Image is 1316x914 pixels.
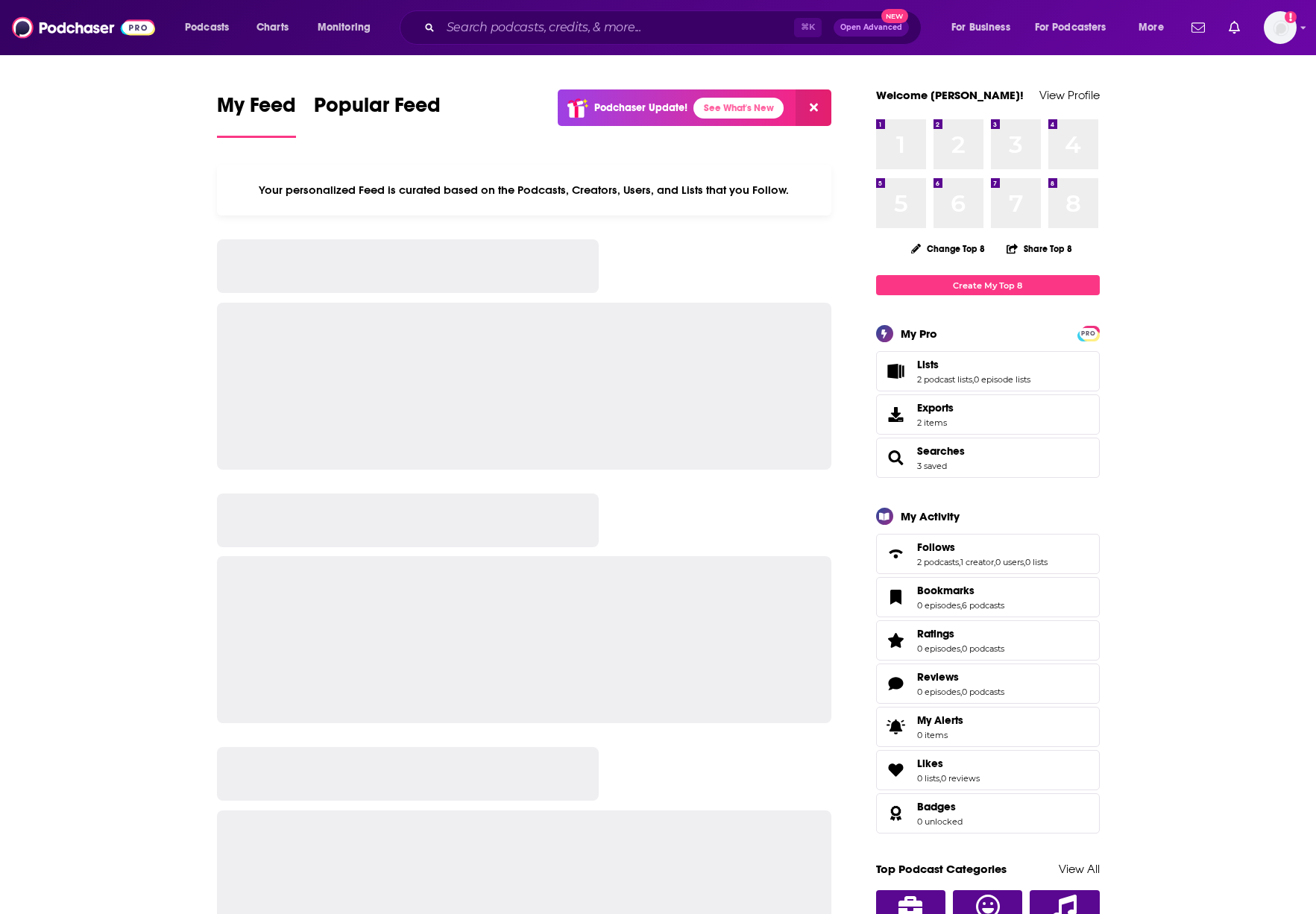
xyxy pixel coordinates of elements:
[1025,16,1128,40] button: open menu
[1264,11,1297,44] img: User Profile
[881,543,911,564] a: Follows
[1039,88,1100,102] a: View Profile
[247,16,297,40] a: Charts
[1285,11,1297,23] svg: Add a profile image
[876,351,1100,391] span: Lists
[881,9,908,23] span: New
[941,16,1029,40] button: open menu
[314,92,441,138] a: Popular Feed
[917,401,954,415] span: Exports
[917,816,963,827] a: 0 unlocked
[917,358,1030,371] a: Lists
[917,584,975,597] span: Bookmarks
[917,800,963,813] a: Badges
[876,793,1100,833] span: Badges
[876,664,1100,704] span: Reviews
[594,101,687,114] p: Podchaser Update!
[441,16,794,40] input: Search podcasts, credits, & more...
[962,600,1004,611] a: 6 podcasts
[994,557,995,567] span: ,
[960,687,962,697] span: ,
[881,630,911,651] a: Ratings
[917,444,965,458] a: Searches
[217,92,296,127] span: My Feed
[917,627,1004,640] a: Ratings
[917,540,955,554] span: Follows
[917,358,939,371] span: Lists
[917,584,1004,597] a: Bookmarks
[834,19,909,37] button: Open AdvancedNew
[1264,11,1297,44] button: Show profile menu
[307,16,390,40] button: open menu
[917,557,959,567] a: 2 podcasts
[917,757,943,770] span: Likes
[917,461,947,471] a: 3 saved
[794,18,822,37] span: ⌘ K
[1006,234,1073,263] button: Share Top 8
[185,17,229,38] span: Podcasts
[960,557,994,567] a: 1 creator
[917,730,963,740] span: 0 items
[974,374,1030,385] a: 0 episode lists
[876,275,1100,295] a: Create My Top 8
[917,670,959,684] span: Reviews
[881,447,911,468] a: Searches
[881,803,911,824] a: Badges
[876,862,1007,876] a: Top Podcast Categories
[1139,17,1164,38] span: More
[1025,557,1048,567] a: 0 lists
[1128,16,1183,40] button: open menu
[217,92,296,138] a: My Feed
[1080,328,1098,339] span: PRO
[917,600,960,611] a: 0 episodes
[917,687,960,697] a: 0 episodes
[962,643,1004,654] a: 0 podcasts
[1223,15,1246,40] a: Show notifications dropdown
[693,98,784,119] a: See What's New
[917,643,960,654] a: 0 episodes
[876,620,1100,661] span: Ratings
[12,13,155,42] img: Podchaser - Follow, Share and Rate Podcasts
[876,438,1100,478] span: Searches
[917,540,1048,554] a: Follows
[217,165,832,215] div: Your personalized Feed is curated based on the Podcasts, Creators, Users, and Lists that you Follow.
[876,707,1100,747] a: My Alerts
[917,773,939,784] a: 0 lists
[876,88,1024,102] a: Welcome [PERSON_NAME]!
[917,627,954,640] span: Ratings
[917,713,963,727] span: My Alerts
[939,773,941,784] span: ,
[881,361,911,382] a: Lists
[972,374,974,385] span: ,
[876,577,1100,617] span: Bookmarks
[318,17,371,38] span: Monitoring
[876,534,1100,574] span: Follows
[1080,327,1098,338] a: PRO
[1024,557,1025,567] span: ,
[881,760,911,781] a: Likes
[917,417,954,428] span: 2 items
[959,557,960,567] span: ,
[951,17,1010,38] span: For Business
[414,10,936,45] div: Search podcasts, credits, & more...
[901,509,960,523] div: My Activity
[901,327,937,341] div: My Pro
[881,673,911,694] a: Reviews
[1264,11,1297,44] span: Logged in as BerkMarc
[1035,17,1106,38] span: For Podcasters
[962,687,1004,697] a: 0 podcasts
[917,800,956,813] span: Badges
[876,394,1100,435] a: Exports
[876,750,1100,790] span: Likes
[917,757,980,770] a: Likes
[960,600,962,611] span: ,
[995,557,1024,567] a: 0 users
[256,17,289,38] span: Charts
[314,92,441,127] span: Popular Feed
[902,239,995,258] button: Change Top 8
[881,404,911,425] span: Exports
[881,587,911,608] a: Bookmarks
